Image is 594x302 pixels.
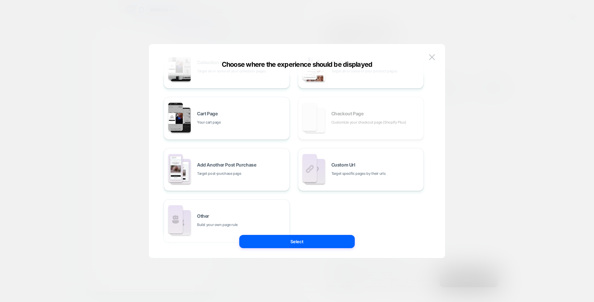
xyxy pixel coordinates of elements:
span: Target all or some of your product pages [331,68,397,74]
div: Choose where the experience should be displayed [149,60,445,68]
span: Custom Url [331,163,355,167]
img: close [429,54,435,60]
span: Product pages [331,60,363,65]
span: Target specific pages by their urls [331,170,386,177]
button: Select [239,235,355,248]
